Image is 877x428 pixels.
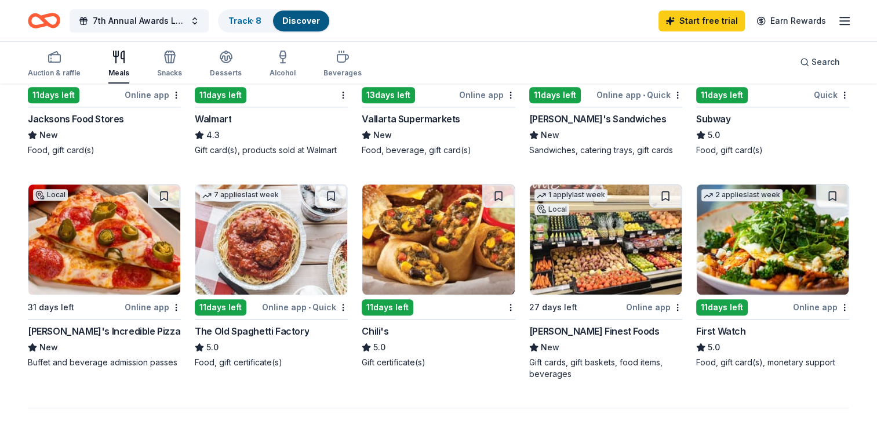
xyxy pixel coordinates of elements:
[658,10,745,31] a: Start free trial
[534,204,569,215] div: Local
[459,88,515,102] div: Online app
[529,324,660,338] div: [PERSON_NAME] Finest Foods
[596,88,682,102] div: Online app Quick
[529,357,682,380] div: Gift cards, gift baskets, food items, beverages
[125,300,181,314] div: Online app
[195,184,348,368] a: Image for The Old Spaghetti Factory7 applieslast week11days leftOnline app•QuickThe Old Spaghetti...
[323,68,362,78] div: Beverages
[28,300,74,314] div: 31 days left
[529,184,682,380] a: Image for Jensen’s Finest Foods1 applylast weekLocal27 days leftOnline app[PERSON_NAME] Finest Fo...
[541,128,559,142] span: New
[206,340,219,354] span: 5.0
[373,340,385,354] span: 5.0
[157,45,182,84] button: Snacks
[195,324,309,338] div: The Old Spaghetti Factory
[195,357,348,368] div: Food, gift certificate(s)
[812,55,840,69] span: Search
[308,303,311,312] span: •
[362,184,514,295] img: Image for Chili's
[814,88,849,102] div: Quick
[108,68,129,78] div: Meals
[28,112,124,126] div: Jacksons Food Stores
[28,7,60,34] a: Home
[39,340,58,354] span: New
[708,128,720,142] span: 5.0
[70,9,209,32] button: 7th Annual Awards Luncheon
[643,90,645,100] span: •
[362,299,413,315] div: 11 days left
[200,189,281,201] div: 7 applies last week
[157,68,182,78] div: Snacks
[701,189,783,201] div: 2 applies last week
[529,112,667,126] div: [PERSON_NAME]'s Sandwiches
[195,144,348,156] div: Gift card(s), products sold at Walmart
[218,9,330,32] button: Track· 8Discover
[362,357,515,368] div: Gift certificate(s)
[791,50,849,74] button: Search
[362,144,515,156] div: Food, beverage, gift card(s)
[530,184,682,295] img: Image for Jensen’s Finest Foods
[125,88,181,102] div: Online app
[749,10,833,31] a: Earn Rewards
[93,14,185,28] span: 7th Annual Awards Luncheon
[696,144,849,156] div: Food, gift card(s)
[270,45,296,84] button: Alcohol
[529,144,682,156] div: Sandwiches, catering trays, gift cards
[362,324,388,338] div: Chili's
[28,45,81,84] button: Auction & raffle
[270,68,296,78] div: Alcohol
[696,184,849,368] a: Image for First Watch2 applieslast week11days leftOnline appFirst Watch5.0Food, gift card(s), mon...
[529,87,581,103] div: 11 days left
[195,112,231,126] div: Walmart
[28,357,181,368] div: Buffet and beverage admission passes
[28,87,79,103] div: 11 days left
[529,300,577,314] div: 27 days left
[626,300,682,314] div: Online app
[362,112,460,126] div: Vallarta Supermarkets
[696,357,849,368] div: Food, gift card(s), monetary support
[210,68,242,78] div: Desserts
[282,16,320,26] a: Discover
[362,184,515,368] a: Image for Chili's11days leftChili's5.0Gift certificate(s)
[696,112,731,126] div: Subway
[33,189,68,201] div: Local
[39,128,58,142] span: New
[696,87,748,103] div: 11 days left
[541,340,559,354] span: New
[262,300,348,314] div: Online app Quick
[28,184,181,368] a: Image for John's Incredible PizzaLocal31 days leftOnline app[PERSON_NAME]'s Incredible PizzaNewBu...
[195,87,246,103] div: 11 days left
[373,128,392,142] span: New
[28,324,180,338] div: [PERSON_NAME]'s Incredible Pizza
[195,299,246,315] div: 11 days left
[793,300,849,314] div: Online app
[28,184,180,295] img: Image for John's Incredible Pizza
[697,184,849,295] img: Image for First Watch
[206,128,220,142] span: 4.3
[228,16,261,26] a: Track· 8
[696,299,748,315] div: 11 days left
[28,68,81,78] div: Auction & raffle
[210,45,242,84] button: Desserts
[696,324,746,338] div: First Watch
[362,87,415,103] div: 13 days left
[28,144,181,156] div: Food, gift card(s)
[108,45,129,84] button: Meals
[323,45,362,84] button: Beverages
[195,184,347,295] img: Image for The Old Spaghetti Factory
[534,189,607,201] div: 1 apply last week
[708,340,720,354] span: 5.0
